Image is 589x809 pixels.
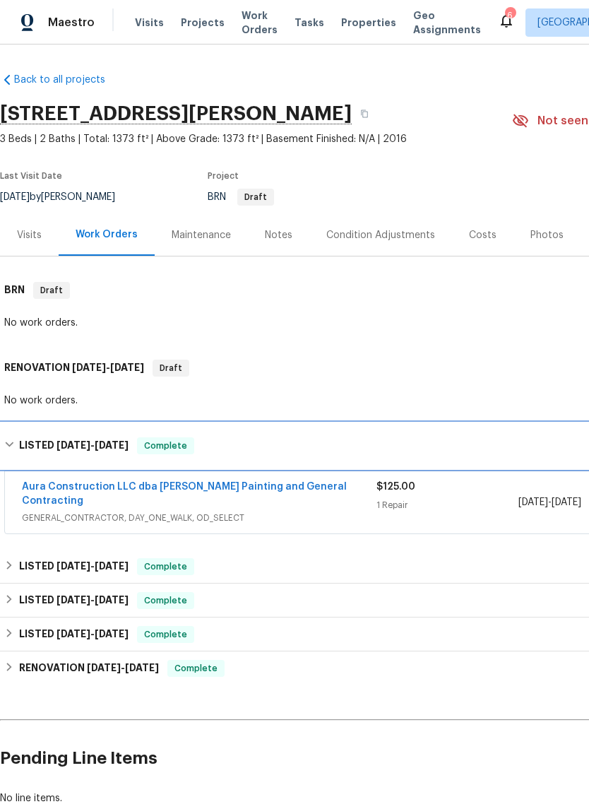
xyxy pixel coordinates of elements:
span: Properties [341,16,396,30]
span: - [56,440,129,450]
span: - [56,595,129,605]
span: Project [208,172,239,180]
span: GENERAL_CONTRACTOR, DAY_ONE_WALK, OD_SELECT [22,511,376,525]
h6: RENOVATION [19,660,159,677]
span: Complete [169,661,223,675]
h6: LISTED [19,558,129,575]
div: 1 Repair [376,498,518,512]
span: Tasks [294,18,324,28]
span: [DATE] [56,629,90,639]
span: - [56,561,129,571]
span: $125.00 [376,482,415,492]
span: [DATE] [552,497,581,507]
span: [DATE] [56,595,90,605]
span: - [518,495,581,509]
span: Draft [35,283,69,297]
span: [DATE] [56,440,90,450]
h6: BRN [4,282,25,299]
span: Draft [239,193,273,201]
span: - [56,629,129,639]
span: Maestro [48,16,95,30]
span: [DATE] [72,362,106,372]
span: [DATE] [110,362,144,372]
span: Visits [135,16,164,30]
h6: LISTED [19,592,129,609]
span: [DATE] [95,440,129,450]
span: BRN [208,192,274,202]
span: Complete [138,439,193,453]
span: Draft [154,361,188,375]
span: Projects [181,16,225,30]
span: - [87,663,159,673]
span: Complete [138,627,193,642]
div: 6 [505,8,515,23]
h6: LISTED [19,626,129,643]
span: [DATE] [56,561,90,571]
div: Notes [265,228,292,242]
span: Complete [138,560,193,574]
span: Work Orders [242,8,278,37]
span: [DATE] [125,663,159,673]
span: - [72,362,144,372]
div: Visits [17,228,42,242]
div: Photos [530,228,564,242]
a: Aura Construction LLC dba [PERSON_NAME] Painting and General Contracting [22,482,347,506]
span: [DATE] [518,497,548,507]
span: [DATE] [95,629,129,639]
h6: RENOVATION [4,360,144,377]
button: Copy Address [352,101,377,126]
span: [DATE] [87,663,121,673]
div: Condition Adjustments [326,228,435,242]
h6: LISTED [19,437,129,454]
span: Geo Assignments [413,8,481,37]
span: Complete [138,594,193,608]
span: [DATE] [95,561,129,571]
div: Maintenance [172,228,231,242]
div: Costs [469,228,496,242]
span: [DATE] [95,595,129,605]
div: Work Orders [76,228,138,242]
